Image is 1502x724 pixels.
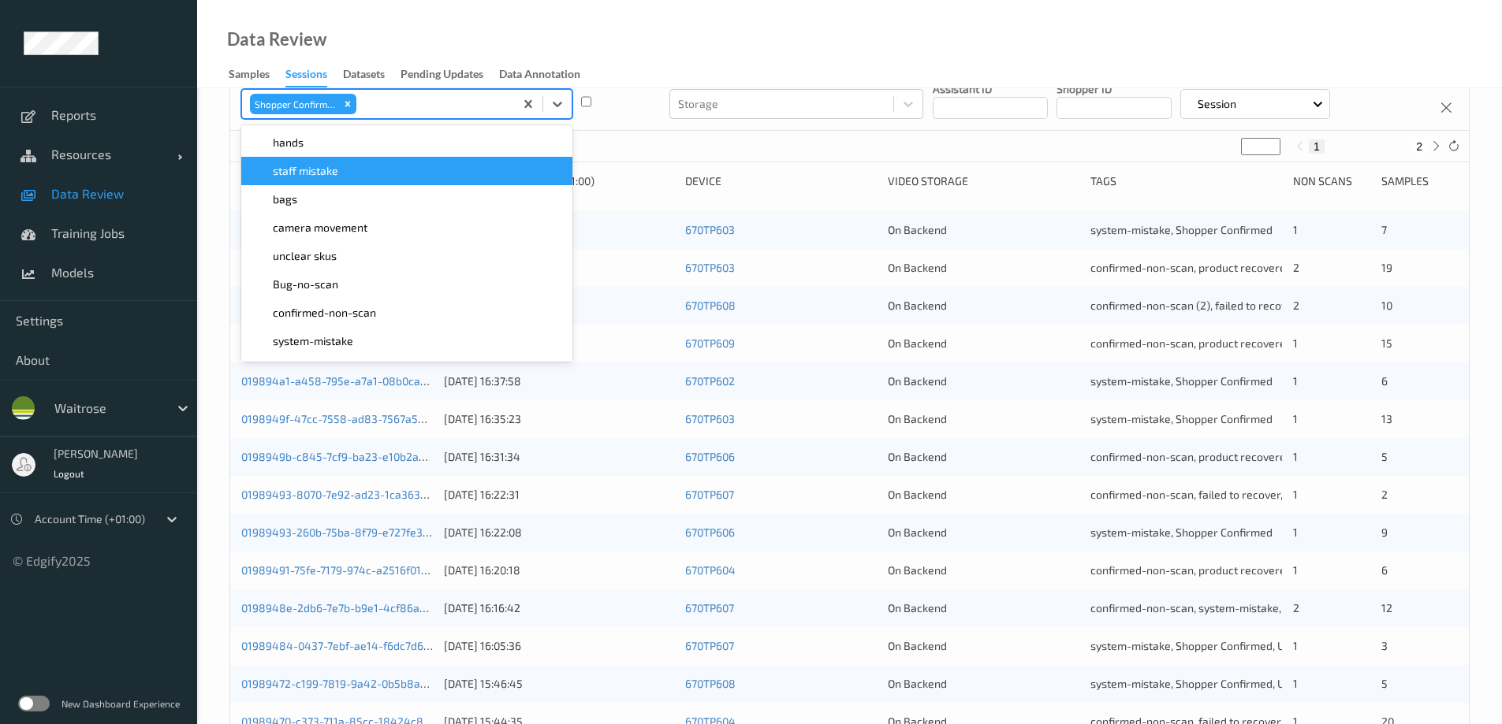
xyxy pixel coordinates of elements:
[1293,488,1298,501] span: 1
[685,450,735,463] a: 670TP606
[343,64,401,86] a: Datasets
[444,600,674,616] div: [DATE] 16:16:42
[685,677,736,690] a: 670TP608
[273,277,338,292] span: Bug-no-scan
[1090,336,1493,350] span: confirmed-non-scan, product recovered, recovered product, Shopper Confirmed
[1381,261,1392,274] span: 19
[1090,563,1493,577] span: confirmed-non-scan, product recovered, recovered product, Shopper Confirmed
[685,261,735,274] a: 670TP603
[241,601,457,614] a: 0198948e-2db6-7e7b-b9e1-4cf86aa9b395
[241,488,457,501] a: 01989493-8070-7e92-ad23-1ca363a77c38
[444,562,674,578] div: [DATE] 16:20:18
[241,639,453,652] a: 01989484-0437-7ebf-ae14-f6dc7d6136de
[888,336,1079,351] div: On Backend
[444,373,674,389] div: [DATE] 16:37:58
[1293,299,1299,312] span: 2
[1381,488,1388,501] span: 2
[1381,677,1388,690] span: 5
[241,525,452,539] a: 01989493-260b-75ba-8f79-e727fe35efee
[685,525,735,539] a: 670TP606
[1381,223,1387,236] span: 7
[685,223,735,236] a: 670TP603
[444,638,674,654] div: [DATE] 16:05:36
[1381,601,1392,614] span: 12
[339,94,356,114] div: Remove Shopper Confirmed
[1192,96,1242,112] p: Session
[1293,450,1298,463] span: 1
[1090,173,1282,189] div: Tags
[273,305,376,321] span: confirmed-non-scan
[888,298,1079,314] div: On Backend
[241,374,457,388] a: 019894a1-a458-795e-a7a1-08b0ca9c1e40
[1381,639,1388,652] span: 3
[1381,374,1388,388] span: 6
[444,525,674,540] div: [DATE] 16:22:08
[685,374,735,388] a: 670TP602
[273,248,337,264] span: unclear skus
[933,81,1048,97] p: Assistant ID
[1293,412,1298,425] span: 1
[1293,261,1299,274] span: 2
[401,64,499,86] a: Pending Updates
[444,487,674,503] div: [DATE] 16:22:31
[227,32,326,47] div: Data Review
[1293,563,1298,577] span: 1
[888,638,1079,654] div: On Backend
[1381,336,1392,350] span: 15
[1090,450,1493,463] span: confirmed-non-scan, product recovered, recovered product, Shopper Confirmed
[499,66,580,86] div: Data Annotation
[241,677,458,690] a: 01989472-c199-7819-9a42-0b5b8af48d58
[401,66,483,86] div: Pending Updates
[888,487,1079,503] div: On Backend
[273,135,304,150] span: hands
[499,64,596,86] a: Data Annotation
[685,601,734,614] a: 670TP607
[685,639,734,652] a: 670TP607
[444,449,674,465] div: [DATE] 16:31:34
[241,412,454,425] a: 0198949f-47cc-7558-ad83-7567a5bf2068
[888,525,1079,540] div: On Backend
[1411,139,1427,154] button: 2
[229,64,285,86] a: Samples
[888,676,1079,692] div: On Backend
[444,411,674,427] div: [DATE] 16:35:23
[1090,374,1273,388] span: system-mistake, Shopper Confirmed
[1057,81,1172,97] p: Shopper ID
[1293,223,1298,236] span: 1
[685,299,736,312] a: 670TP608
[888,373,1079,389] div: On Backend
[1381,299,1392,312] span: 10
[1381,450,1388,463] span: 5
[1309,139,1325,154] button: 1
[685,563,736,577] a: 670TP604
[888,600,1079,616] div: On Backend
[1381,173,1458,189] div: Samples
[888,562,1079,578] div: On Backend
[1293,525,1298,539] span: 1
[1293,601,1299,614] span: 2
[888,173,1079,189] div: Video Storage
[1293,374,1298,388] span: 1
[1381,563,1388,577] span: 6
[888,449,1079,465] div: On Backend
[285,64,343,87] a: Sessions
[285,66,327,87] div: Sessions
[250,94,339,114] div: Shopper Confirmed
[229,66,270,86] div: Samples
[1090,488,1382,501] span: confirmed-non-scan, failed to recover, Shopper Confirmed
[685,488,734,501] a: 670TP607
[685,412,735,425] a: 670TP603
[1090,525,1273,539] span: system-mistake, Shopper Confirmed
[888,260,1079,276] div: On Backend
[1090,412,1273,425] span: system-mistake, Shopper Confirmed
[273,333,353,349] span: system-mistake
[241,450,451,463] a: 0198949b-c845-7cf9-ba23-e10b2a7716f5
[1090,639,1359,652] span: system-mistake, Shopper Confirmed, Unusual-Activity
[1293,173,1370,189] div: Non Scans
[1293,677,1298,690] span: 1
[273,191,297,207] span: bags
[273,163,338,179] span: staff mistake
[241,563,445,577] a: 01989491-75fe-7179-974c-a2516f0197da
[273,220,367,236] span: camera movement
[888,411,1079,427] div: On Backend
